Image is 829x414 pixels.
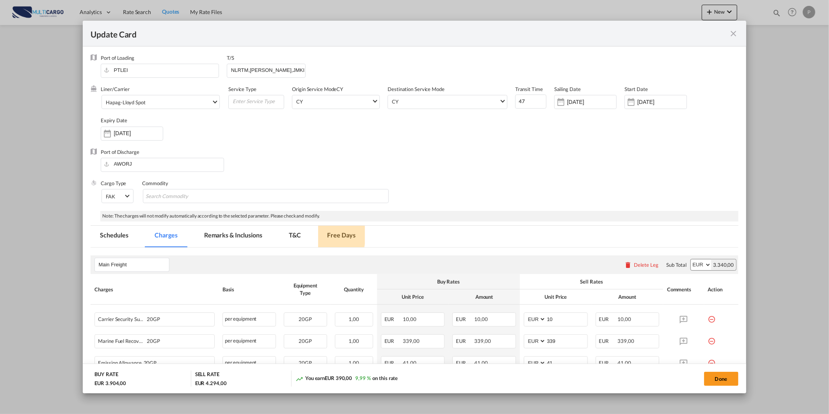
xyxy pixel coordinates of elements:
div: 3.340,00 [711,259,736,270]
input: Enter T/S [230,64,305,76]
label: Origin Service Mode [292,86,336,92]
span: 20GP [299,338,312,344]
span: 10,00 [617,316,631,322]
span: EUR [384,360,402,366]
label: Port of Discharge [101,149,139,155]
div: Hapag-Lloyd Spot [106,99,145,105]
div: Update Card [91,29,729,38]
div: Carrier Security Surcharge [98,313,183,322]
input: Search Commodity [146,190,217,203]
div: BUY RATE [94,371,118,380]
input: 41 [546,357,587,368]
input: Select Date [567,99,616,105]
label: Transit Time [515,86,543,92]
th: Unit Price [520,289,591,305]
md-select: Select Liner: Hapag-Lloyd Spot [101,95,220,109]
span: EUR 390,00 [325,375,352,381]
span: 41,00 [403,360,416,366]
span: EUR [599,360,617,366]
span: 339,00 [475,338,491,344]
span: 20GP [142,360,157,366]
button: Delete Leg [624,262,658,268]
div: per equipment [222,356,276,370]
span: EUR [384,338,402,344]
img: cargo.png [91,180,97,186]
label: Start Date [624,86,648,92]
label: Commodity [142,180,168,186]
div: Delete Leg [634,262,658,268]
div: Sub Total [666,261,687,268]
th: Action [704,274,738,305]
label: Port of Loading [101,55,134,61]
input: 10 [546,313,587,325]
span: 41,00 [475,360,488,366]
span: EUR [599,316,617,322]
th: Amount [592,289,663,305]
input: Expiry Date [114,130,163,136]
span: 1,00 [349,338,359,344]
div: Basis [222,286,276,293]
md-chips-wrap: Chips container with autocompletion. Enter the text area, type text to search, and then use the u... [143,189,388,203]
span: 10,00 [475,316,488,322]
span: 339,00 [617,338,634,344]
span: 20GP [299,360,312,366]
div: Charges [94,286,214,293]
md-tab-item: Free Days [318,226,365,247]
th: Amount [448,289,520,305]
div: per equipment [222,312,276,327]
input: Enter Port of Discharge [105,158,223,170]
label: Cargo Type [101,180,126,186]
md-icon: icon-minus-circle-outline red-400-fg [708,334,716,342]
th: Comments [663,274,704,305]
div: Equipment Type [284,282,327,296]
div: CY [292,86,388,117]
span: 20GP [145,338,160,344]
md-tab-item: T&C [279,226,310,247]
span: 41,00 [617,360,631,366]
div: Note: The charges will not modify automatically according to the selected parameter. Please check... [100,211,738,221]
md-tab-item: Charges [146,226,187,247]
div: Emission Allowance [98,357,183,366]
input: Enter Port of Loading [105,64,219,76]
div: Marine Fuel Recovery(MFR) [98,335,183,344]
md-icon: icon-minus-circle-outline red-400-fg [708,312,716,320]
label: Sailing Date [554,86,581,92]
input: Leg Name [98,259,169,271]
span: 9,99 % [355,375,370,381]
label: Expiry Date [101,117,127,123]
span: EUR [599,338,617,344]
div: Quantity [335,286,373,293]
div: FAK [106,193,115,200]
md-pagination-wrapper: Use the left and right arrow keys to navigate between tabs [91,226,372,247]
span: EUR [384,316,402,322]
md-select: Select Origin Service Mode: CY [295,95,379,107]
input: Enter Service Type [232,95,284,107]
span: 20GP [145,316,160,322]
md-dialog: Update Card Port ... [83,21,746,393]
button: Done [704,372,738,386]
md-select: Select Cargo type: FAK [101,189,133,203]
div: You earn on this rate [295,375,398,383]
span: 20GP [299,316,312,322]
div: SELL RATE [195,371,219,380]
span: 339,00 [403,338,419,344]
span: EUR [456,338,473,344]
span: 1,00 [349,316,359,322]
label: T/S [227,55,234,61]
span: EUR [456,360,473,366]
label: Destination Service Mode [388,86,445,92]
md-icon: icon-delete [624,261,632,269]
label: Liner/Carrier [101,86,130,92]
div: EUR 4.294,00 [195,380,227,387]
div: CY [392,98,398,105]
span: EUR [456,316,473,322]
md-tab-item: Schedules [91,226,137,247]
md-icon: icon-minus-circle-outline red-400-fg [708,356,716,364]
md-tab-item: Remarks & Inclusions [195,226,272,247]
div: EUR 3.904,00 [94,380,128,387]
md-select: Select Destination Service Mode: CY [391,95,507,107]
md-icon: icon-trending-up [295,375,303,383]
div: Sell Rates [524,278,659,285]
label: Service Type [228,86,256,92]
span: 1,00 [349,360,359,366]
